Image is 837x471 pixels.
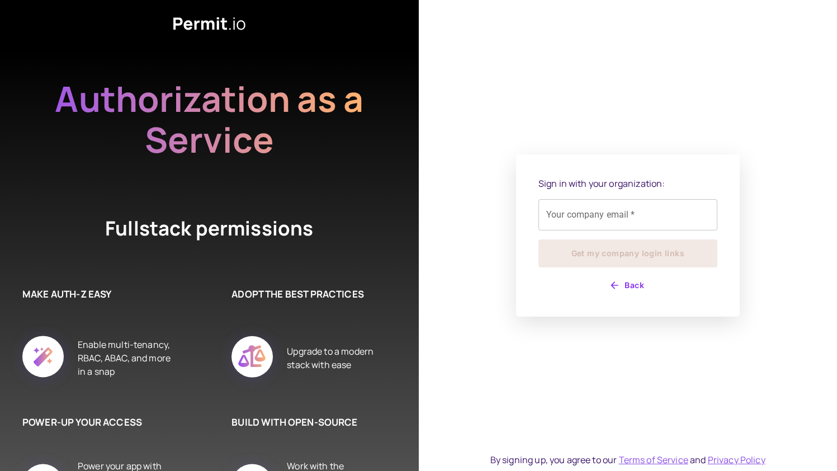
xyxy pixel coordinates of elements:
[22,415,176,430] h6: POWER-UP YOUR ACCESS
[231,415,385,430] h6: BUILD WITH OPEN-SOURCE
[287,323,385,393] div: Upgrade to a modern stack with ease
[490,453,765,467] div: By signing up, you agree to our and
[19,78,399,160] h2: Authorization as a Service
[78,323,176,393] div: Enable multi-tenancy, RBAC, ABAC, and more in a snap
[64,215,354,242] h4: Fullstack permissions
[22,287,176,302] h6: MAKE AUTH-Z EASY
[538,239,717,267] button: Get my company login links
[538,177,717,190] p: Sign in with your organization:
[231,287,385,302] h6: ADOPT THE BEST PRACTICES
[619,454,688,466] a: Terms of Service
[538,276,717,294] button: Back
[708,454,765,466] a: Privacy Policy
